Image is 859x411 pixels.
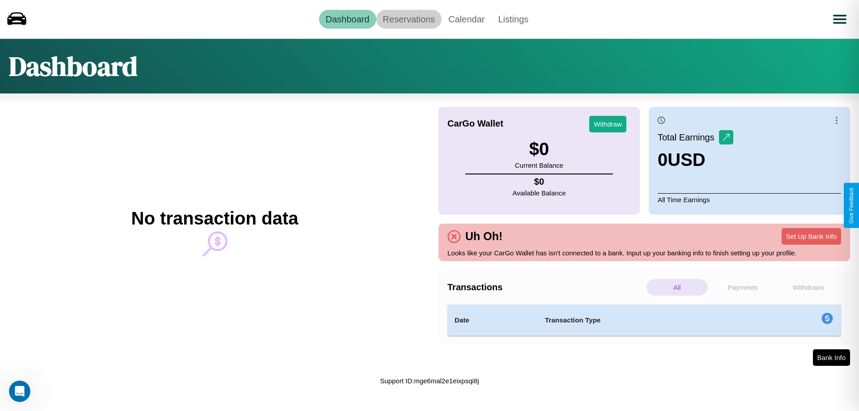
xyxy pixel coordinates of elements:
iframe: Intercom live chat [9,381,30,402]
p: All [646,279,708,296]
table: simple table [447,305,841,336]
button: Set Up Bank Info [782,228,841,245]
h1: Dashboard [9,48,137,85]
p: Total Earnings [658,129,719,145]
a: Calendar [442,10,491,29]
button: Withdraw [589,116,626,132]
div: Give Feedback [848,187,855,224]
h2: No transaction data [131,208,298,229]
p: Support ID: mge6mal2e1eixpsqi8j [380,375,479,387]
p: Current Balance [515,159,563,171]
h3: $ 0 [515,139,563,159]
h4: Transactions [447,282,644,292]
button: Bank Info [813,349,850,366]
p: Available Balance [513,187,566,199]
button: Open menu [827,7,852,32]
h4: Uh Oh! [461,230,507,243]
h4: $ 0 [513,177,566,187]
h4: Date [455,315,531,326]
h4: CarGo Wallet [447,119,503,129]
a: Dashboard [319,10,376,29]
a: Listings [491,10,535,29]
p: Withdraws [778,279,839,296]
p: Looks like your CarGo Wallet has isn't connected to a bank. Input up your banking info to finish ... [447,247,841,259]
h4: Transaction Type [545,315,748,326]
a: Reservations [376,10,442,29]
h3: 0 USD [658,150,733,170]
p: All Time Earnings [658,193,841,206]
p: Payments [712,279,774,296]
